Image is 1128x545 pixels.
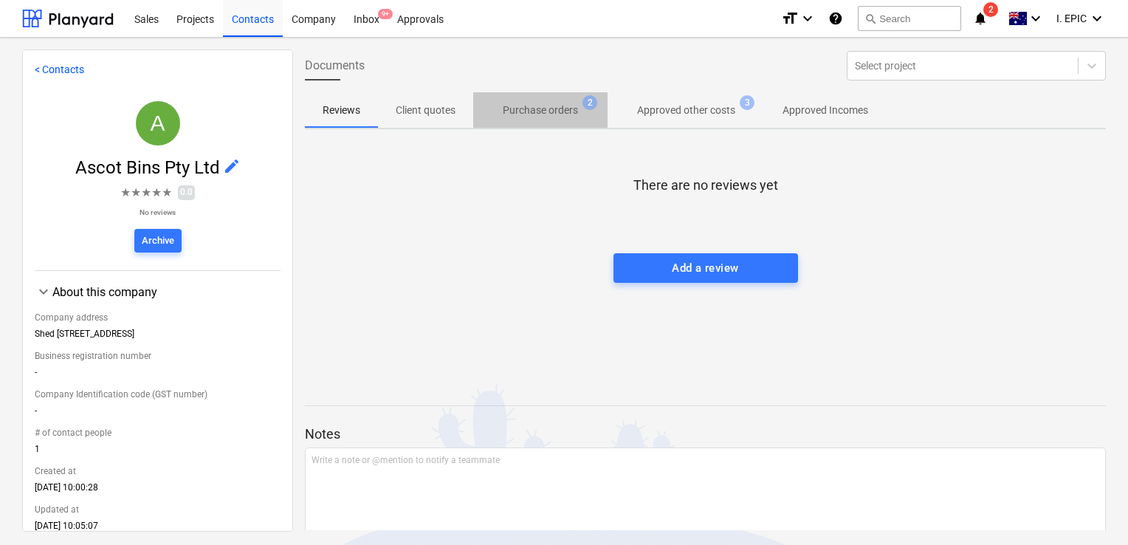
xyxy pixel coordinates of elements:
div: Company address [35,306,281,329]
p: Notes [305,425,1106,443]
span: ★ [131,184,141,202]
div: Shed [STREET_ADDRESS] [35,329,281,345]
i: Knowledge base [828,10,843,27]
p: Approved Incomes [783,103,868,118]
div: 1 [35,444,281,460]
span: A [150,111,165,135]
div: Add a review [672,258,738,278]
span: I. EPIC [1056,13,1087,24]
p: Client quotes [396,103,455,118]
span: Ascot Bins Pty Ltd [75,157,223,178]
button: Add a review [613,253,798,283]
div: Ascot [136,101,180,145]
span: Documents [305,57,365,75]
span: keyboard_arrow_down [35,283,52,301]
span: search [864,13,876,24]
div: [DATE] 10:00:28 [35,482,281,498]
p: No reviews [120,208,195,217]
i: notifications [973,10,988,27]
p: Purchase orders [503,103,578,118]
div: About this company [35,301,281,537]
span: 3 [740,95,754,110]
div: About this company [35,283,281,301]
a: < Contacts [35,64,84,75]
div: Business registration number [35,345,281,367]
span: edit [223,157,241,175]
span: ★ [162,184,172,202]
i: keyboard_arrow_down [1027,10,1045,27]
div: About this company [52,285,281,299]
button: Archive [134,229,182,253]
p: There are no reviews yet [633,176,778,194]
iframe: Chat Widget [1054,474,1128,545]
div: # of contact people [35,422,281,444]
span: 9+ [378,9,393,19]
span: ★ [151,184,162,202]
div: - [35,405,281,422]
div: - [35,367,281,383]
span: ★ [120,184,131,202]
span: ★ [141,184,151,202]
div: [DATE] 10:05:07 [35,521,281,537]
p: Approved other costs [637,103,735,118]
i: format_size [781,10,799,27]
i: keyboard_arrow_down [1088,10,1106,27]
span: 2 [983,2,998,17]
i: keyboard_arrow_down [799,10,816,27]
div: Archive [142,233,174,250]
div: Company Identification code (GST number) [35,383,281,405]
div: Updated at [35,498,281,521]
span: 2 [582,95,597,110]
p: Reviews [323,103,360,118]
div: Created at [35,460,281,482]
span: 0.0 [178,185,195,199]
button: Search [858,6,961,31]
